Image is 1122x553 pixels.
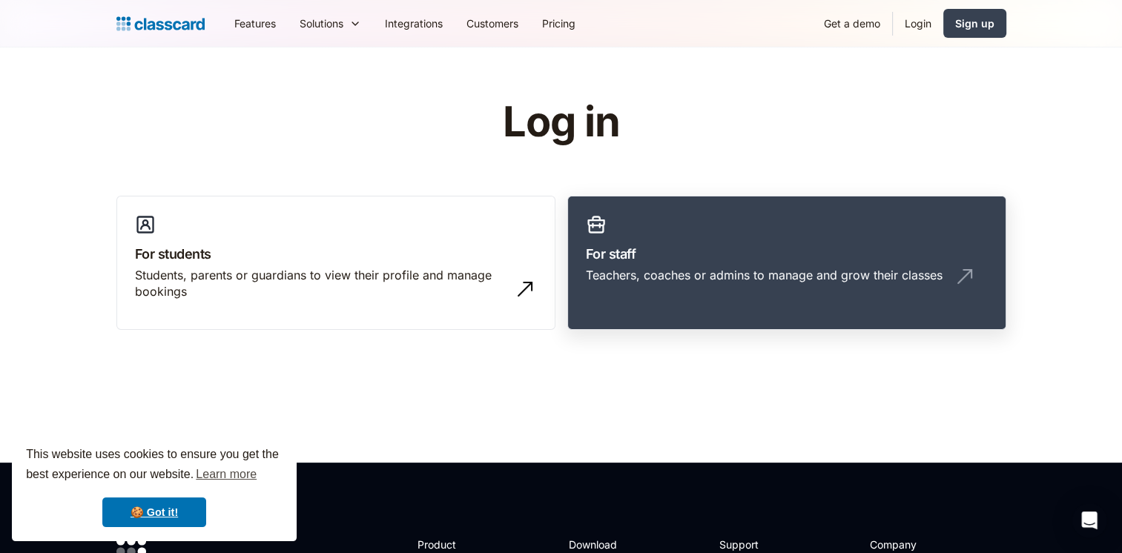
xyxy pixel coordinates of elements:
div: Sign up [955,16,994,31]
h3: For staff [586,244,988,264]
div: cookieconsent [12,431,297,541]
div: Open Intercom Messenger [1072,503,1107,538]
h2: Company [870,537,968,552]
a: Integrations [373,7,455,40]
div: Solutions [300,16,343,31]
h3: For students [135,244,537,264]
h2: Support [719,537,779,552]
a: Sign up [943,9,1006,38]
div: Teachers, coaches or admins to manage and grow their classes [586,267,943,283]
h1: Log in [326,99,796,145]
a: Pricing [530,7,587,40]
a: learn more about cookies [194,463,259,486]
a: Customers [455,7,530,40]
a: Login [893,7,943,40]
a: Features [222,7,288,40]
div: Solutions [288,7,373,40]
h2: Download [568,537,629,552]
div: Students, parents or guardians to view their profile and manage bookings [135,267,507,300]
a: dismiss cookie message [102,497,206,527]
a: For staffTeachers, coaches or admins to manage and grow their classes [567,196,1006,331]
a: Get a demo [812,7,892,40]
h2: Product [418,537,497,552]
span: This website uses cookies to ensure you get the best experience on our website. [26,446,283,486]
a: For studentsStudents, parents or guardians to view their profile and manage bookings [116,196,555,331]
a: home [116,13,205,34]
